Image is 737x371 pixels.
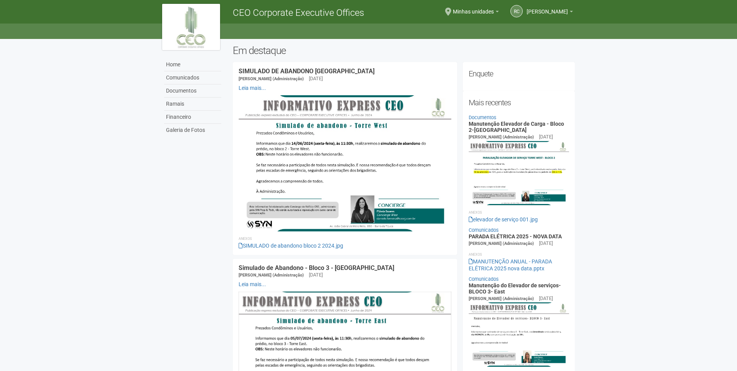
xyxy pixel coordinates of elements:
[164,71,221,84] a: Comunicados
[233,45,575,56] h2: Em destaque
[510,5,523,17] a: RC
[469,241,534,246] span: [PERSON_NAME] (Administração)
[469,251,569,258] li: Anexos
[239,76,304,81] span: [PERSON_NAME] (Administração)
[527,10,573,16] a: [PERSON_NAME]
[469,121,564,133] a: Manutenção Elevador de Carga - Bloco 2-[GEOGRAPHIC_DATA]
[239,67,374,75] a: SIMULADO DE ABANDONO [GEOGRAPHIC_DATA]
[233,7,364,18] span: CEO Corporate Executive Offices
[469,209,569,216] li: Anexos
[239,95,451,231] img: SIMULADO%20de%20abandono%20bloco%202%202024.jpg
[453,1,494,15] span: Minhas unidades
[469,135,534,140] span: [PERSON_NAME] (Administração)
[469,233,562,239] a: PARADA ELÉTRICA 2025 - NOVA DATA
[469,68,569,79] h2: Enquete
[164,124,221,137] a: Galeria de Fotos
[469,141,569,205] img: elevador%20de%20servi%C3%A7o%20001.jpg
[164,111,221,124] a: Financeiro
[239,85,266,91] a: Leia mais...
[164,58,221,71] a: Home
[453,10,499,16] a: Minhas unidades
[239,273,304,278] span: [PERSON_NAME] (Administração)
[239,243,343,249] a: SIMULADO de abandono bloco 2 2024.jpg
[539,133,553,140] div: [DATE]
[469,216,538,223] a: elevador de serviço 001.jpg
[527,1,568,15] span: Rute Carmen da Silva
[469,296,534,301] span: [PERSON_NAME] (Administração)
[309,272,323,278] div: [DATE]
[469,302,569,367] img: manuten%C3%A7%C3%A3o%20elevador%20de%20servi%C3%A7os%2004_09_25.jpg
[539,240,553,247] div: [DATE]
[469,227,499,233] a: Comunicados
[239,235,451,242] li: Anexos
[469,97,569,108] h2: Mais recentes
[539,295,553,302] div: [DATE]
[164,98,221,111] a: Ramais
[309,75,323,82] div: [DATE]
[239,281,266,287] a: Leia mais...
[469,258,552,272] a: MANUTENÇÃO ANUAL - PARADA ELÉTRICA 2025 nova data.pptx
[164,84,221,98] a: Documentos
[469,276,499,282] a: Comunicados
[469,282,561,294] a: Manutenção do Elevador de serviços- BLOCO 3- East
[469,115,496,120] a: Documentos
[239,264,394,272] a: Simulado de Abandono - Bloco 3 - [GEOGRAPHIC_DATA]
[162,4,220,50] img: logo.jpg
